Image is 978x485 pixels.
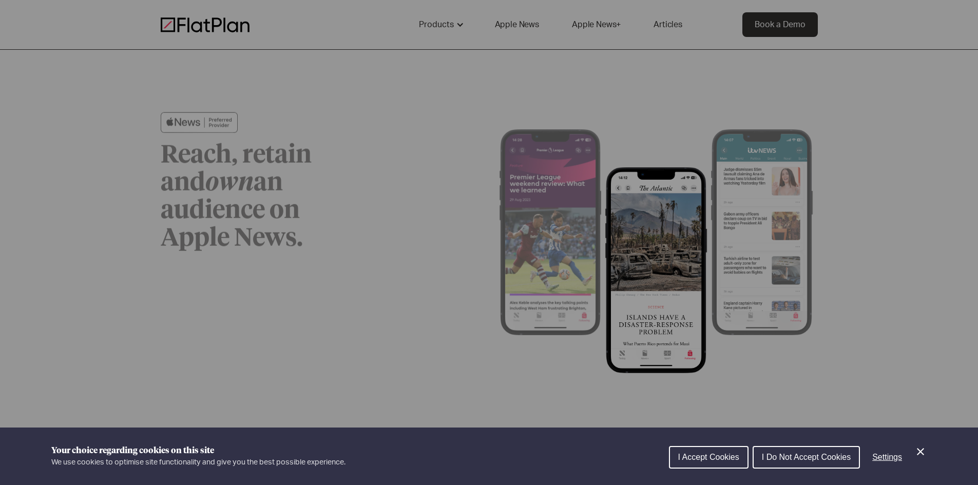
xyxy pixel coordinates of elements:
[753,446,860,469] button: I Do Not Accept Cookies
[51,457,346,468] p: We use cookies to optimise site functionality and give you the best possible experience.
[51,444,346,457] h1: Your choice regarding cookies on this site
[669,446,749,469] button: I Accept Cookies
[872,453,902,461] span: Settings
[864,447,910,468] button: Settings
[914,445,927,458] button: Close Cookie Control
[762,453,851,461] span: I Do Not Accept Cookies
[678,453,739,461] span: I Accept Cookies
